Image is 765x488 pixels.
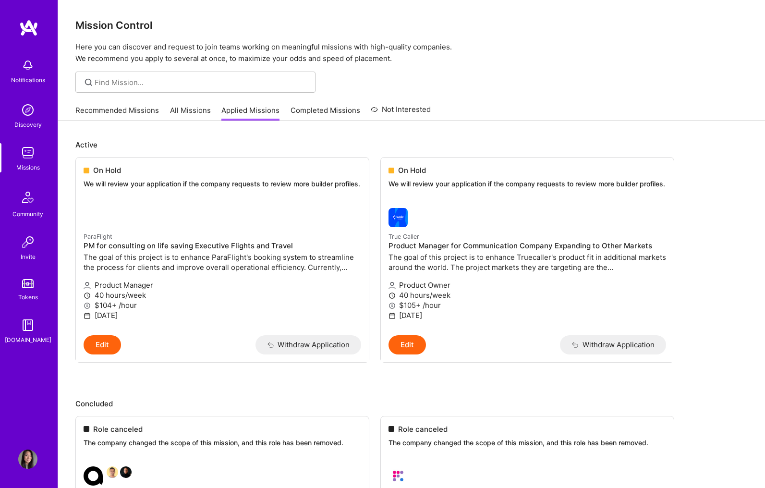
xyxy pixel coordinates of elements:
p: Concluded [75,399,748,409]
p: Product Manager [84,280,361,290]
p: The company changed the scope of this mission, and this role has been removed. [389,438,666,448]
p: Here you can discover and request to join teams working on meaningful missions with high-quality ... [75,41,748,64]
span: Role canceled [93,424,143,434]
small: ParaFlight [84,233,112,240]
p: 40 hours/week [84,290,361,300]
i: icon Applicant [389,282,396,289]
img: James Touhey [120,466,132,478]
i: icon Clock [389,292,396,299]
a: User Avatar [16,450,40,469]
p: [DATE] [84,310,361,320]
div: Tokens [18,292,38,302]
img: AnyTeam company logo [84,466,103,486]
p: Active [75,140,748,150]
p: $104+ /hour [84,300,361,310]
img: Invite [18,232,37,252]
span: On Hold [93,165,121,175]
i: icon SearchGrey [83,77,94,88]
button: Edit [84,335,121,354]
i: icon Applicant [84,282,91,289]
p: Product Owner [389,280,666,290]
a: All Missions [170,105,211,121]
div: [DOMAIN_NAME] [5,335,51,345]
i: icon Calendar [389,312,396,319]
img: Community [16,186,39,209]
div: Invite [21,252,36,262]
img: discovery [18,100,37,120]
p: The goal of this project is to enhance Truecaller's product fit in additional markets around the ... [389,252,666,272]
img: logo [19,19,38,37]
i: icon Calendar [84,312,91,319]
img: guide book [18,316,37,335]
a: Recommended Missions [75,105,159,121]
span: Role canceled [398,424,448,434]
img: evinced company logo [389,466,408,486]
p: 40 hours/week [389,290,666,300]
input: Find Mission... [95,77,308,87]
a: Not Interested [371,104,431,121]
img: True Caller company logo [389,208,408,227]
i: icon MoneyGray [389,302,396,309]
span: On Hold [398,165,426,175]
p: We will review your application if the company requests to review more builder profiles. [389,179,666,189]
a: True Caller company logoTrue CallerProduct Manager for Communication Company Expanding to Other M... [381,200,674,335]
img: ParaFlight company logo [84,208,103,227]
div: Community [12,209,43,219]
img: teamwork [18,143,37,162]
button: Edit [389,335,426,354]
div: Notifications [11,75,45,85]
p: The goal of this project is to enhance ParaFlight's booking system to streamline the process for ... [84,252,361,272]
a: ParaFlight company logoParaFlightPM for consulting on life saving Executive Flights and TravelThe... [76,200,369,335]
i: icon Clock [84,292,91,299]
a: Completed Missions [291,105,360,121]
h4: PM for consulting on life saving Executive Flights and Travel [84,242,361,250]
a: Applied Missions [221,105,279,121]
p: $105+ /hour [389,300,666,310]
img: Souvik Basu [107,466,118,478]
img: bell [18,56,37,75]
img: tokens [22,279,34,288]
p: The company changed the scope of this mission, and this role has been removed. [84,438,361,448]
div: Missions [16,162,40,172]
h4: Product Manager for Communication Company Expanding to Other Markets [389,242,666,250]
h3: Mission Control [75,19,748,31]
div: Discovery [14,120,42,130]
button: Withdraw Application [560,335,666,354]
p: [DATE] [389,310,666,320]
button: Withdraw Application [255,335,362,354]
p: We will review your application if the company requests to review more builder profiles. [84,179,361,189]
small: True Caller [389,233,419,240]
img: User Avatar [18,450,37,469]
i: icon MoneyGray [84,302,91,309]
